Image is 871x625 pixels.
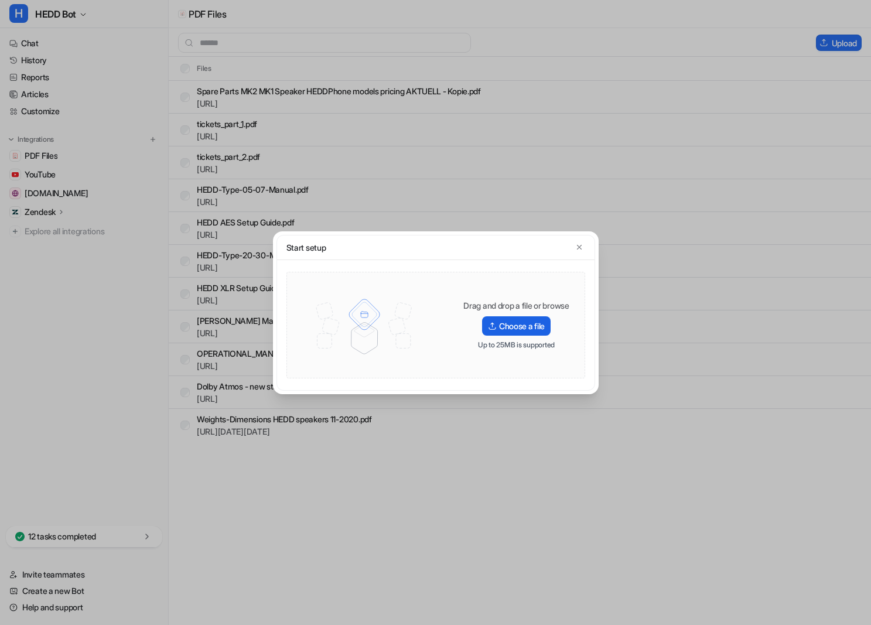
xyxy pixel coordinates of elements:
img: File upload illustration [299,284,430,366]
p: Up to 25MB is supported [478,340,555,350]
p: Drag and drop a file or browse [463,300,569,312]
img: Upload icon [488,322,497,330]
label: Choose a file [482,316,551,336]
p: Start setup [286,241,326,254]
